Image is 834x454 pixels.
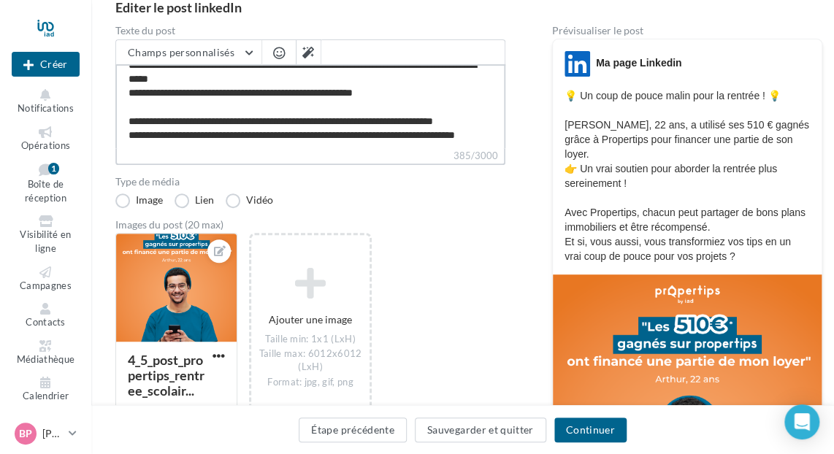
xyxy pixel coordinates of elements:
div: Ma page Linkedin [596,55,681,70]
a: Médiathèque [12,337,80,369]
button: Sauvegarder et quitter [415,418,546,442]
button: Notifications [12,86,80,118]
label: Lien [175,193,214,208]
p: [PERSON_NAME] [42,426,63,441]
a: Contacts [12,300,80,331]
label: Image [115,193,163,208]
label: Type de média [115,177,505,187]
label: Vidéo [226,193,273,208]
span: Contacts [26,316,66,328]
div: Nouvelle campagne [12,52,80,77]
button: Créer [12,52,80,77]
a: Boîte de réception1 [12,160,80,207]
button: Champs personnalisés [116,40,261,65]
div: Prévisualiser le post [552,26,822,36]
span: BP [19,426,32,441]
a: Visibilité en ligne [12,212,80,257]
button: Étape précédente [299,418,407,442]
span: Médiathèque [17,353,75,365]
span: Notifications [18,102,74,114]
div: 1 [48,163,59,174]
div: Images du post (20 max) [115,220,505,230]
p: 💡 Un coup de pouce malin pour la rentrée ! 💡 [PERSON_NAME], 22 ans, a utilisé ses 510 € gagnés gr... [565,88,810,263]
label: 385/3000 [115,148,505,165]
div: 4_5_post_propertips_rentree_scolair... [128,352,204,399]
span: Champs personnalisés [128,46,234,58]
span: Calendrier [23,390,69,401]
a: Calendrier [12,374,80,405]
span: Boîte de réception [25,179,66,204]
div: Open Intercom Messenger [784,404,819,439]
span: Visibilité en ligne [20,229,71,255]
span: Campagnes [20,280,72,291]
button: Continuer [554,418,627,442]
label: Texte du post [115,26,505,36]
a: Campagnes [12,263,80,295]
span: Opérations [21,139,70,151]
a: Opérations [12,123,80,155]
a: BP [PERSON_NAME] [12,420,80,447]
